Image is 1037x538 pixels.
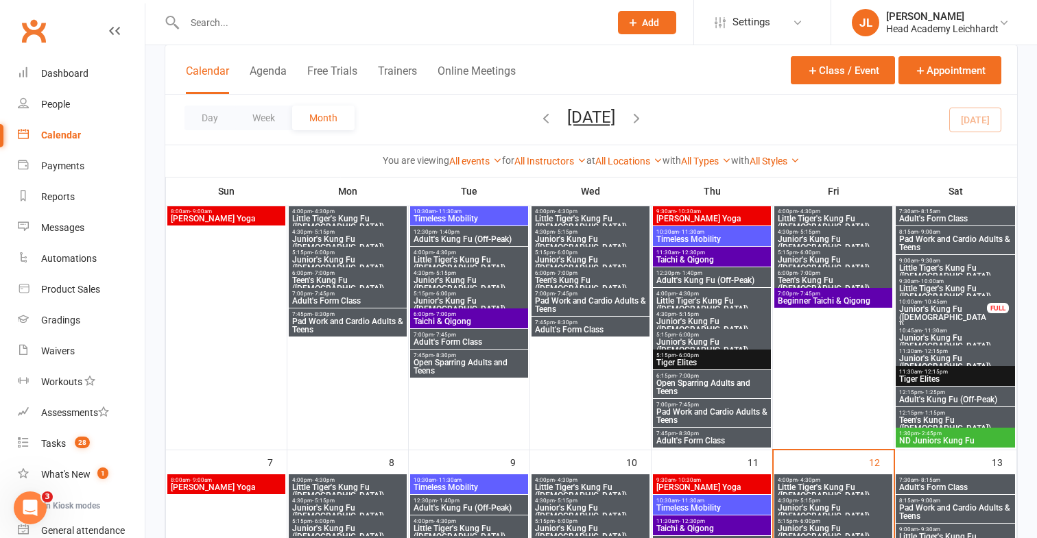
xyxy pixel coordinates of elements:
button: Calendar [186,64,229,94]
span: 6:00pm [777,270,890,276]
span: Little Tiger's Kung Fu ([DEMOGRAPHIC_DATA]) [534,215,647,231]
span: Junior's Kung Fu ([DEMOGRAPHIC_DATA]) [534,235,647,252]
a: Product Sales [18,274,145,305]
div: FULL [987,303,1009,313]
span: - 5:15pm [555,229,577,235]
span: Junior's Kung Fu ([DEMOGRAPHIC_DATA]) [898,334,1012,350]
div: Dashboard [41,68,88,79]
span: - 6:00pm [433,291,456,297]
span: - 12:30pm [679,518,705,524]
span: 11:30am [898,369,1012,375]
span: - 8:15am [918,477,940,483]
span: Little Tiger's Kung Fu ([DEMOGRAPHIC_DATA]) [413,256,525,272]
a: Clubworx [16,14,51,48]
span: Junior's Kung Fu ([DEMOGRAPHIC_DATA]) [898,354,1012,371]
button: Class / Event [791,56,895,84]
span: - 12:15pm [922,348,948,354]
span: 7:30am [898,208,1012,215]
span: - 4:30pm [798,208,820,215]
span: 4:30pm [656,311,768,317]
span: 5:15pm [534,518,647,524]
span: - 7:45pm [312,291,335,297]
span: ND Juniors Kung Fu [898,437,1012,445]
span: Junior's Kung Fu ([DEMOGRAPHIC_DATA]) [291,235,404,252]
th: Tue [409,177,530,206]
span: Junior's Kung Fu ([DEMOGRAPHIC_DATA]) [898,305,988,330]
span: - 5:15pm [433,270,456,276]
span: 4:00pm [291,477,404,483]
span: - 11:30am [436,208,462,215]
a: All events [449,156,502,167]
span: 6:00pm [534,270,647,276]
span: 5:15pm [534,249,647,256]
span: 5:15pm [777,518,890,524]
span: - 4:30pm [798,477,820,483]
span: Junior's Kung Fu ([DEMOGRAPHIC_DATA]) [777,256,890,272]
span: - 7:45pm [798,291,820,297]
span: - 9:00am [918,498,940,504]
a: All Styles [750,156,800,167]
span: - 1:25pm [922,389,945,395]
span: 4:00pm [291,208,404,215]
span: - 12:15pm [922,369,948,375]
span: [PERSON_NAME] Yoga [170,215,283,223]
span: [PERSON_NAME] Yoga [656,483,768,491]
a: Calendar [18,120,145,151]
span: 7:45pm [413,352,525,358]
div: Reports [41,191,75,202]
span: [PERSON_NAME] Yoga [170,483,283,491]
span: - 4:30pm [676,291,699,297]
span: 7:00pm [413,332,525,338]
span: Open Sparring Adults and Teens [656,379,768,395]
span: - 8:30pm [676,430,699,437]
span: - 6:00pm [798,518,820,524]
span: 12:30pm [656,270,768,276]
a: All Instructors [514,156,586,167]
th: Thu [652,177,773,206]
div: Automations [41,253,97,264]
span: Teen's Kung Fu ([DEMOGRAPHIC_DATA]) [291,276,404,293]
button: Month [292,106,355,130]
th: Fri [773,177,894,206]
span: Little Tiger's Kung Fu ([DEMOGRAPHIC_DATA]) [291,483,404,500]
span: 6:00pm [413,311,525,317]
span: Tiger Elites [898,375,1012,383]
span: - 4:30pm [433,249,456,256]
span: - 6:00pm [676,332,699,338]
div: General attendance [41,525,125,536]
span: - 7:00pm [433,311,456,317]
span: 4:30pm [777,229,890,235]
span: Adult's Form Class [413,338,525,346]
span: Adult's Kung Fu (Off-Peak) [898,395,1012,404]
span: - 4:30pm [555,208,577,215]
span: - 6:00pm [555,249,577,256]
div: [PERSON_NAME] [886,10,999,23]
button: Online Meetings [438,64,516,94]
span: - 6:00pm [312,518,335,524]
span: Open Sparring Adults and Teens [413,358,525,375]
span: 4:00pm [656,291,768,297]
span: - 9:30am [918,526,940,533]
div: Payments [41,160,84,171]
span: - 1:40pm [680,270,702,276]
span: 9:30am [656,477,768,483]
th: Wed [530,177,652,206]
span: - 8:30pm [555,319,577,326]
span: - 11:30am [679,229,704,235]
span: 4:00pm [413,249,525,256]
span: 7:30am [898,477,1012,483]
span: 11:30am [656,518,768,524]
strong: for [502,155,514,166]
span: Tiger Elites [656,358,768,367]
span: 11:30am [898,348,1012,354]
span: Pad Work and Cardio Adults & Teens [656,408,768,424]
a: Assessments [18,398,145,428]
div: Workouts [41,376,82,387]
input: Search... [180,13,600,32]
span: - 11:30am [679,498,704,504]
span: Timeless Mobility [413,215,525,223]
span: Little Tiger's Kung Fu ([DEMOGRAPHIC_DATA]) [777,215,890,231]
span: - 7:45pm [555,291,577,297]
div: 13 [992,450,1016,473]
span: 9:00am [898,258,1012,264]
